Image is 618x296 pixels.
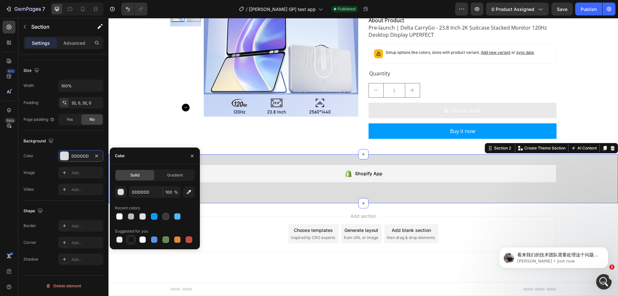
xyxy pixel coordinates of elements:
[185,209,224,215] div: Choose templates
[260,51,448,60] div: Quantity
[260,6,448,21] p: Pre-launch | Delta CarryGo - 23.8 Inch 2K Suitcase Stacked Monitor 120Hz Desktop Display UPERFECT
[492,6,534,13] span: 0 product assigned
[416,127,457,133] p: Create Theme Section
[372,32,402,37] span: Add new variant
[249,6,316,13] span: [[PERSON_NAME] GP] test app
[59,80,103,91] input: Auto
[71,223,102,229] div: Add...
[23,223,36,229] div: Border
[260,105,448,121] button: Buy it now
[596,274,612,290] iframe: Intercom live chat
[235,217,270,223] span: from URL or image
[23,137,55,146] div: Background
[277,31,426,38] p: Setup options like colors, sizes with product variant.
[236,209,270,215] div: Generate layout
[461,126,490,134] button: AI Content
[275,65,297,79] input: quantity
[63,40,85,46] p: Advanced
[247,152,274,159] div: Shopify App
[32,40,50,46] p: Settings
[342,109,367,117] div: Buy it now
[167,172,183,178] span: Gradient
[343,89,372,96] div: Out of stock
[23,117,55,122] div: Page padding
[115,153,125,159] div: Color
[66,117,73,122] span: Yes
[489,234,618,279] iframe: Intercom notifications message
[130,172,139,178] span: Solid
[3,3,48,15] button: 7
[278,217,326,223] span: then drag & drop elements
[71,170,102,176] div: Add...
[384,127,404,133] div: Section 2
[46,282,81,290] div: Delete element
[609,264,614,270] span: 1
[23,256,38,262] div: Shadow
[408,32,426,37] span: sync data
[129,186,163,198] input: Eg: FFFFFF
[71,153,90,159] div: DDDDDD
[183,217,227,223] span: inspired by CRO experts
[71,257,102,263] div: Add...
[115,205,140,211] div: Recent colors
[23,100,38,106] div: Padding
[338,6,355,12] span: Published
[486,3,549,15] button: 0 product assigned
[71,187,102,193] div: Add...
[283,209,323,215] div: Add blank section
[23,153,33,159] div: Color
[23,281,103,291] button: Delete element
[297,65,311,79] button: increment
[23,207,44,215] div: Shape
[581,6,597,13] div: Publish
[121,3,147,15] div: Undo/Redo
[73,86,81,93] button: Carousel Next Arrow
[551,3,573,15] button: Save
[31,23,84,31] p: Section
[174,189,178,195] span: %
[23,83,34,89] div: Width
[23,66,41,75] div: Size
[42,5,45,13] p: 7
[239,195,270,201] span: Add section
[5,118,15,123] div: Beta
[23,186,34,192] div: Video
[260,65,275,79] button: decrement
[260,85,448,100] button: Out of stock
[6,69,15,74] div: 450
[23,240,36,245] div: Corner
[23,170,35,176] div: Image
[575,3,602,15] button: Publish
[71,100,102,106] div: 32, 0, 32, 0
[71,240,102,246] div: Add...
[108,18,618,296] iframe: To enrich screen reader interactions, please activate Accessibility in Grammarly extension settings
[115,228,148,234] div: Suggested for you
[557,6,567,12] span: Save
[402,32,426,37] span: or
[246,6,248,13] span: /
[89,117,95,122] span: No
